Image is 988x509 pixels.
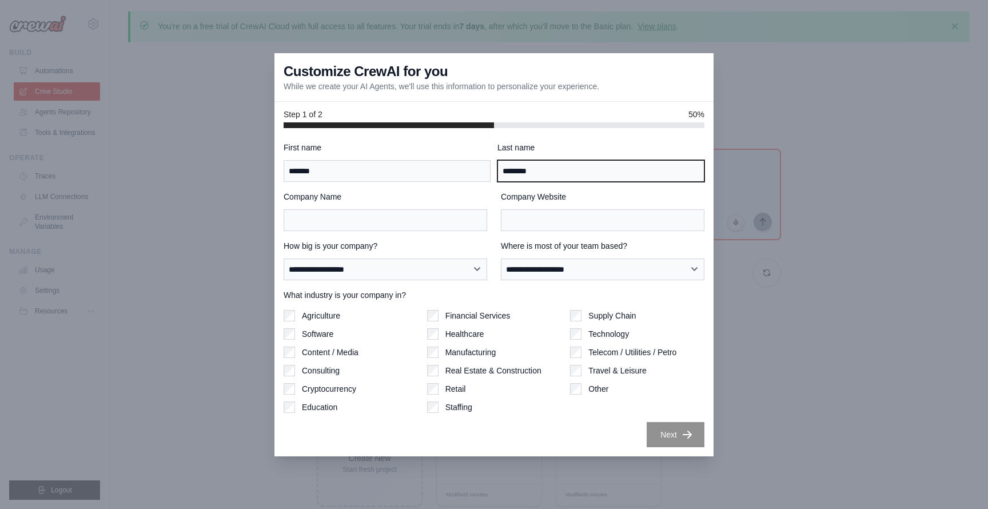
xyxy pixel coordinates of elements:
[284,62,448,81] h3: Customize CrewAI for you
[302,401,337,413] label: Education
[445,365,541,376] label: Real Estate & Construction
[501,240,704,252] label: Where is most of your team based?
[497,142,704,153] label: Last name
[302,383,356,395] label: Cryptocurrency
[588,310,636,321] label: Supply Chain
[647,422,704,447] button: Next
[501,191,704,202] label: Company Website
[445,383,466,395] label: Retail
[445,310,511,321] label: Financial Services
[588,365,646,376] label: Travel & Leisure
[284,191,487,202] label: Company Name
[688,109,704,120] span: 50%
[302,365,340,376] label: Consulting
[588,328,629,340] label: Technology
[588,347,676,358] label: Telecom / Utilities / Petro
[302,347,358,358] label: Content / Media
[284,240,487,252] label: How big is your company?
[284,289,704,301] label: What industry is your company in?
[284,109,322,120] span: Step 1 of 2
[302,310,340,321] label: Agriculture
[445,328,484,340] label: Healthcare
[445,401,472,413] label: Staffing
[302,328,333,340] label: Software
[588,383,608,395] label: Other
[284,142,491,153] label: First name
[445,347,496,358] label: Manufacturing
[284,81,599,92] p: While we create your AI Agents, we'll use this information to personalize your experience.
